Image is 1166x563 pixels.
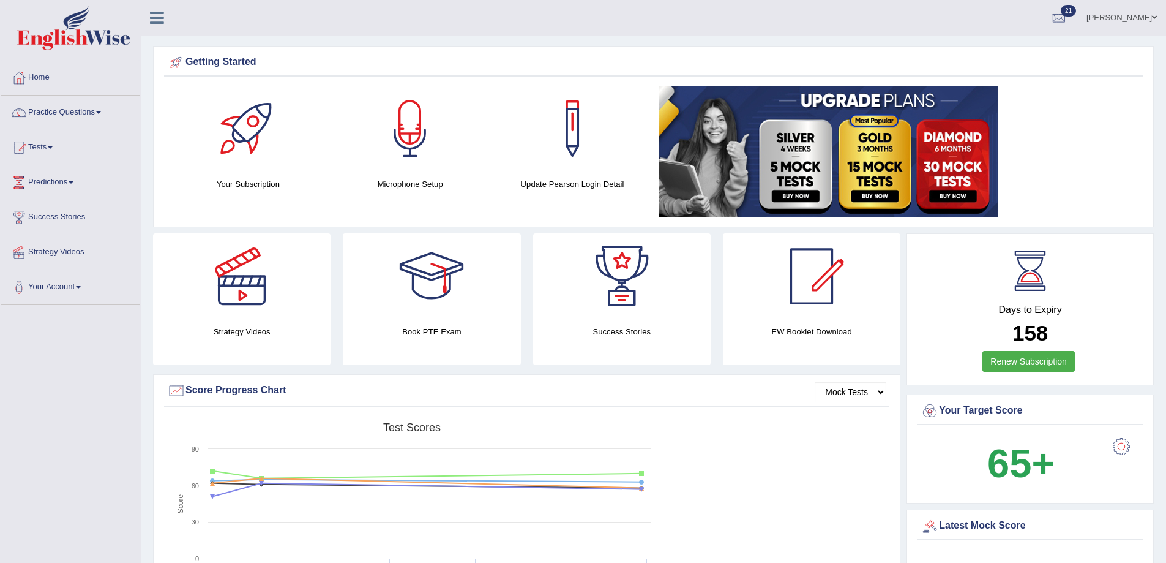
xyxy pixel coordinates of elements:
[1,130,140,161] a: Tests
[195,555,199,562] text: 0
[921,517,1140,535] div: Latest Mock Score
[173,178,323,191] h4: Your Subscription
[343,325,520,338] h4: Book PTE Exam
[982,351,1075,372] a: Renew Subscription
[659,86,998,217] img: small5.jpg
[1,61,140,91] a: Home
[987,441,1055,486] b: 65+
[1,270,140,301] a: Your Account
[383,421,441,434] tspan: Test scores
[533,325,711,338] h4: Success Stories
[921,304,1140,316] h4: Days to Expiry
[723,325,900,338] h4: EW Booklet Download
[192,482,199,489] text: 60
[1,96,140,126] a: Practice Questions
[192,445,199,453] text: 90
[335,178,485,191] h4: Microphone Setup
[167,382,886,400] div: Score Progress Chart
[498,178,648,191] h4: Update Pearson Login Detail
[1,165,140,196] a: Predictions
[1012,321,1048,345] b: 158
[1,200,140,231] a: Success Stories
[192,518,199,526] text: 30
[1,235,140,266] a: Strategy Videos
[176,494,185,514] tspan: Score
[167,53,1140,72] div: Getting Started
[153,325,331,338] h4: Strategy Videos
[921,402,1140,420] div: Your Target Score
[1061,5,1076,17] span: 21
